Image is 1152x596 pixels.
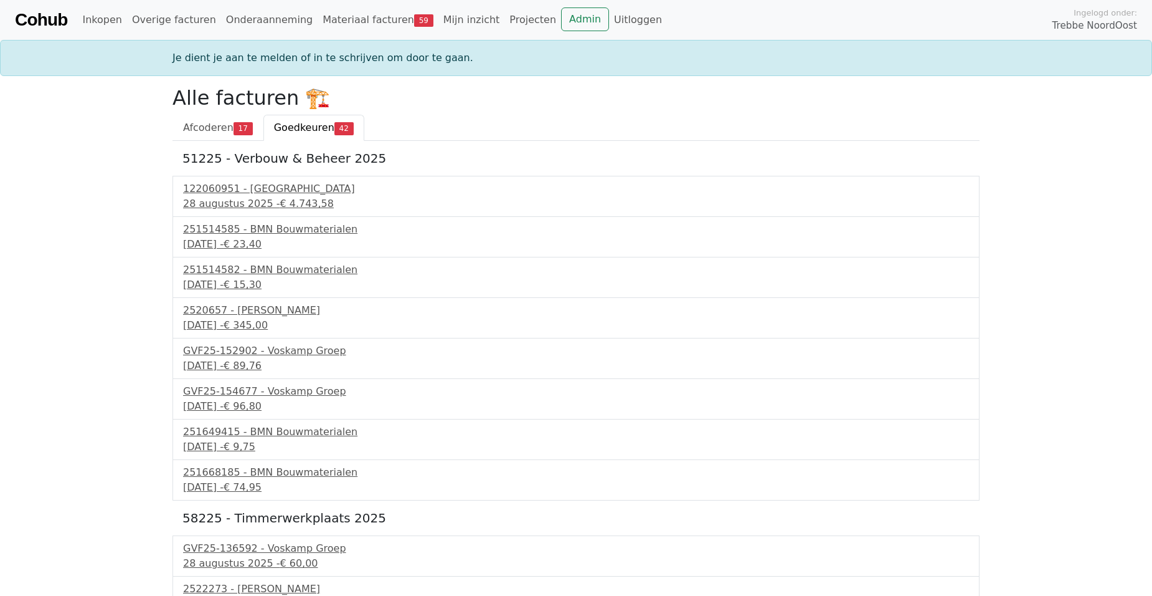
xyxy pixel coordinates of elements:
[274,122,334,133] span: Goedkeuren
[183,318,969,333] div: [DATE] -
[183,556,969,571] div: 28 augustus 2025 -
[561,7,609,31] a: Admin
[183,465,969,495] a: 251668185 - BMN Bouwmaterialen[DATE] -€ 74,95
[224,279,262,291] span: € 15,30
[224,319,268,331] span: € 345,00
[15,5,67,35] a: Cohub
[183,262,969,292] a: 251514582 - BMN Bouwmaterialen[DATE] -€ 15,30
[127,7,221,32] a: Overige facturen
[414,14,433,27] span: 59
[183,358,969,373] div: [DATE] -
[224,441,255,453] span: € 9,75
[183,425,969,454] a: 251649415 - BMN Bouwmaterialen[DATE] -€ 9,75
[183,122,234,133] span: Afcoderen
[334,122,354,135] span: 42
[504,7,561,32] a: Projecten
[183,440,969,454] div: [DATE] -
[183,181,969,211] a: 122060951 - [GEOGRAPHIC_DATA]28 augustus 2025 -€ 4.743,58
[1074,7,1137,19] span: Ingelogd onder:
[183,303,969,318] div: 2520657 - [PERSON_NAME]
[438,7,505,32] a: Mijn inzicht
[183,541,969,571] a: GVF25-136592 - Voskamp Groep28 augustus 2025 -€ 60,00
[182,151,970,166] h5: 51225 - Verbouw & Beheer 2025
[224,481,262,493] span: € 74,95
[221,7,318,32] a: Onderaanneming
[183,344,969,358] div: GVF25-152902 - Voskamp Groep
[234,122,253,135] span: 17
[183,222,969,252] a: 251514585 - BMN Bouwmaterialen[DATE] -€ 23,40
[224,238,262,250] span: € 23,40
[183,480,969,495] div: [DATE] -
[77,7,126,32] a: Inkopen
[183,541,969,556] div: GVF25-136592 - Voskamp Groep
[182,511,970,526] h5: 58225 - Timmerwerkplaats 2025
[318,7,438,32] a: Materiaal facturen59
[183,181,969,196] div: 122060951 - [GEOGRAPHIC_DATA]
[224,360,262,372] span: € 89,76
[224,400,262,412] span: € 96,80
[183,399,969,414] div: [DATE] -
[183,425,969,440] div: 251649415 - BMN Bouwmaterialen
[280,557,318,569] span: € 60,00
[172,115,263,141] a: Afcoderen17
[609,7,667,32] a: Uitloggen
[165,50,987,65] div: Je dient je aan te melden of in te schrijven om door te gaan.
[183,277,969,292] div: [DATE] -
[183,222,969,237] div: 251514585 - BMN Bouwmaterialen
[263,115,364,141] a: Goedkeuren42
[183,237,969,252] div: [DATE] -
[183,303,969,333] a: 2520657 - [PERSON_NAME][DATE] -€ 345,00
[183,384,969,414] a: GVF25-154677 - Voskamp Groep[DATE] -€ 96,80
[183,196,969,211] div: 28 augustus 2025 -
[183,465,969,480] div: 251668185 - BMN Bouwmaterialen
[183,384,969,399] div: GVF25-154677 - Voskamp Groep
[183,344,969,373] a: GVF25-152902 - Voskamp Groep[DATE] -€ 89,76
[172,86,980,110] h2: Alle facturen 🏗️
[1052,19,1137,33] span: Trebbe NoordOost
[280,198,334,209] span: € 4.743,58
[183,262,969,277] div: 251514582 - BMN Bouwmaterialen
